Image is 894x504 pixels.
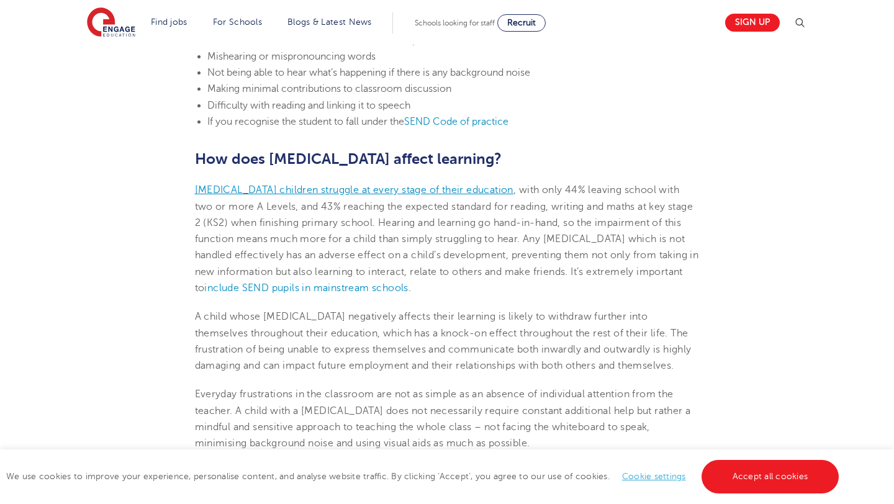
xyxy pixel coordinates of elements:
[151,17,187,27] a: Find jobs
[415,19,495,27] span: Schools looking for staff
[195,184,699,294] span: , with only 44% leaving school with two or more A Levels, and 43% reaching the expected standard ...
[207,100,410,111] span: Difficulty with reading and linking it to speech
[195,311,692,371] span: A child whose [MEDICAL_DATA] negatively affects their learning is likely to withdraw further into...
[404,116,508,127] a: SEND Code of practice
[207,83,451,94] span: Making minimal contributions to classroom discussion
[702,460,839,493] a: Accept all cookies
[195,150,502,168] span: How does [MEDICAL_DATA] affect learning?
[287,17,372,27] a: Blogs & Latest News
[87,7,135,38] img: Engage Education
[207,114,700,130] li: If you recognise the student to fall under the
[497,14,546,32] a: Recruit
[213,17,262,27] a: For Schools
[725,14,780,32] a: Sign up
[6,472,842,481] span: We use cookies to improve your experience, personalise content, and analyse website traffic. By c...
[204,282,408,294] a: include SEND pupils in mainstream schools
[207,51,376,62] span: Mishearing or mispronouncing words
[195,389,691,449] span: Everyday frustrations in the classroom are not as simple as an absence of individual attention fr...
[207,67,530,78] span: Not being able to hear what’s happening if there is any background noise
[207,35,441,46] span: [MEDICAL_DATA] and communication development
[195,184,513,196] a: [MEDICAL_DATA] children struggle at every stage of their education
[622,472,686,481] a: Cookie settings
[507,18,536,27] span: Recruit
